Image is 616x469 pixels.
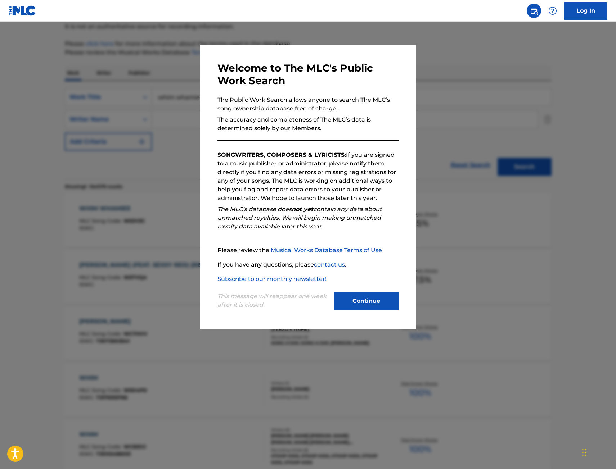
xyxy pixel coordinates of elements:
div: Help [545,4,560,18]
img: help [548,6,557,15]
a: contact us [314,261,345,268]
p: This message will reappear one week after it is closed. [217,292,330,309]
img: MLC Logo [9,5,36,16]
div: Drag [582,442,586,463]
a: Log In [564,2,607,20]
button: Continue [334,292,399,310]
strong: not yet [292,206,313,213]
p: The accuracy and completeness of The MLC’s data is determined solely by our Members. [217,115,399,133]
h3: Welcome to The MLC's Public Work Search [217,62,399,87]
p: The Public Work Search allows anyone to search The MLC’s song ownership database free of charge. [217,96,399,113]
a: Public Search [527,4,541,18]
a: Subscribe to our monthly newsletter! [217,276,327,282]
img: search [530,6,538,15]
p: If you have any questions, please . [217,260,399,269]
p: If you are signed to a music publisher or administrator, please notify them directly if you find ... [217,151,399,202]
em: The MLC’s database does contain any data about unmatched royalties. We will begin making unmatche... [217,206,382,230]
strong: SONGWRITERS, COMPOSERS & LYRICISTS: [217,151,346,158]
p: Please review the [217,246,399,255]
a: Musical Works Database Terms of Use [271,247,382,254]
iframe: Chat Widget [580,434,616,469]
